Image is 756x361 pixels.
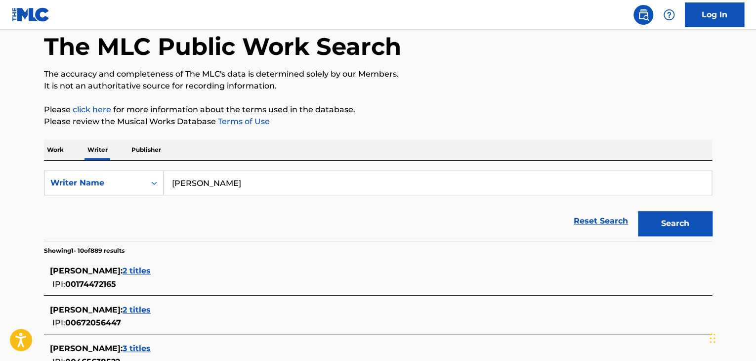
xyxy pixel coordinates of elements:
p: It is not an authoritative source for recording information. [44,80,712,92]
span: [PERSON_NAME] : [50,305,123,315]
p: The accuracy and completeness of The MLC's data is determined solely by our Members. [44,68,712,80]
span: IPI: [52,318,65,327]
a: Log In [685,2,744,27]
span: 2 titles [123,305,151,315]
div: Writer Name [50,177,139,189]
h1: The MLC Public Work Search [44,32,401,61]
a: Public Search [633,5,653,25]
form: Search Form [44,171,712,241]
p: Publisher [128,139,164,160]
span: 00672056447 [65,318,121,327]
span: 3 titles [123,344,151,353]
p: Please for more information about the terms used in the database. [44,104,712,116]
span: 00174472165 [65,279,116,289]
div: Help [659,5,679,25]
a: Reset Search [569,210,633,232]
span: IPI: [52,279,65,289]
img: search [637,9,649,21]
img: MLC Logo [12,7,50,22]
span: 2 titles [123,266,151,275]
p: Please review the Musical Works Database [44,116,712,128]
p: Writer [84,139,111,160]
iframe: Chat Widget [707,314,756,361]
img: help [663,9,675,21]
span: [PERSON_NAME] : [50,266,123,275]
div: Drag [710,323,715,353]
a: click here [73,105,111,114]
p: Work [44,139,67,160]
a: Terms of Use [216,117,270,126]
span: [PERSON_NAME] : [50,344,123,353]
button: Search [638,211,712,236]
p: Showing 1 - 10 of 889 results [44,246,125,255]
